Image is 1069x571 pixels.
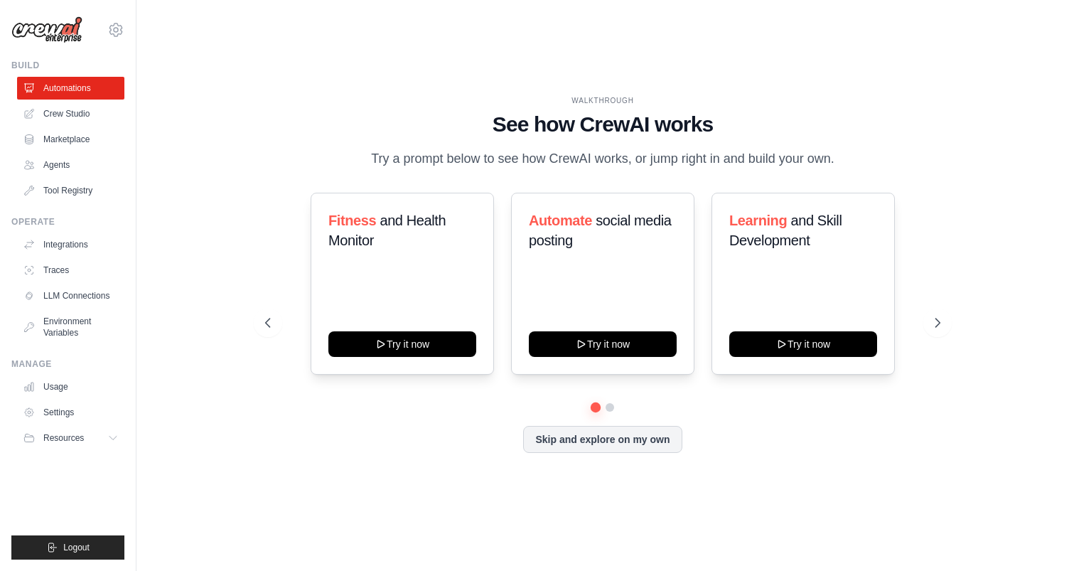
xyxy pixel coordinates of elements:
a: Environment Variables [17,310,124,344]
button: Try it now [529,331,677,357]
a: Traces [17,259,124,282]
iframe: Chat Widget [998,503,1069,571]
button: Try it now [729,331,877,357]
span: Logout [63,542,90,553]
span: and Skill Development [729,213,842,248]
a: Integrations [17,233,124,256]
div: Build [11,60,124,71]
button: Logout [11,535,124,560]
div: Operate [11,216,124,228]
button: Skip and explore on my own [523,426,682,453]
a: LLM Connections [17,284,124,307]
a: Crew Studio [17,102,124,125]
span: social media posting [529,213,672,248]
span: and Health Monitor [328,213,446,248]
a: Agents [17,154,124,176]
div: Manage [11,358,124,370]
img: Logo [11,16,82,43]
span: Fitness [328,213,376,228]
a: Settings [17,401,124,424]
div: WALKTHROUGH [265,95,940,106]
a: Automations [17,77,124,100]
a: Tool Registry [17,179,124,202]
span: Learning [729,213,787,228]
span: Automate [529,213,592,228]
button: Try it now [328,331,476,357]
p: Try a prompt below to see how CrewAI works, or jump right in and build your own. [364,149,842,169]
h1: See how CrewAI works [265,112,940,137]
button: Resources [17,427,124,449]
a: Marketplace [17,128,124,151]
a: Usage [17,375,124,398]
span: Resources [43,432,84,444]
